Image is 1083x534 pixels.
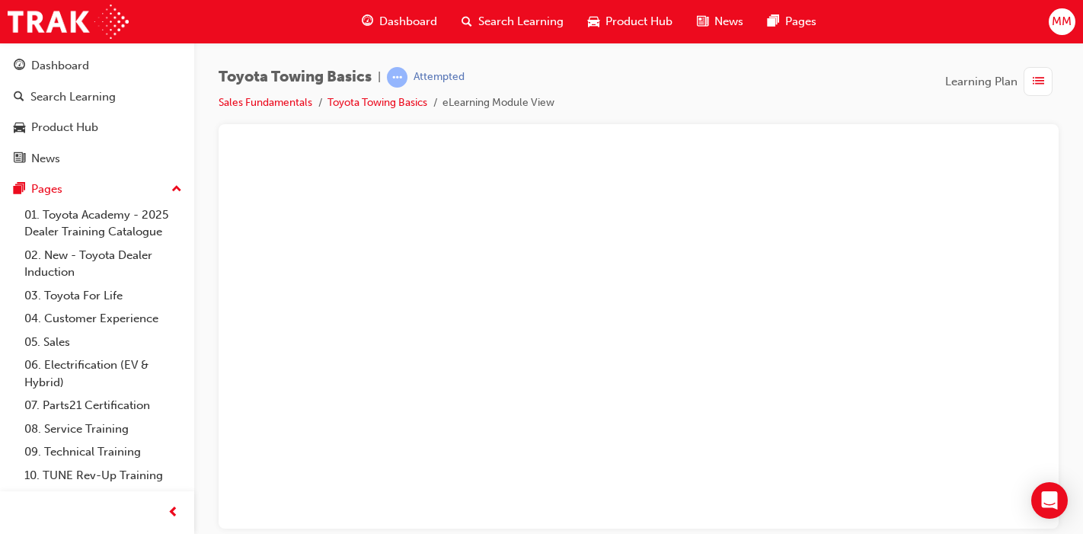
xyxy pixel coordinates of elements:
[945,67,1059,96] button: Learning Plan
[14,183,25,197] span: pages-icon
[576,6,685,37] a: car-iconProduct Hub
[219,69,372,86] span: Toyota Towing Basics
[6,114,188,142] a: Product Hub
[697,12,708,31] span: news-icon
[6,52,188,80] a: Dashboard
[449,6,576,37] a: search-iconSearch Learning
[756,6,829,37] a: pages-iconPages
[18,394,188,417] a: 07. Parts21 Certification
[219,96,312,109] a: Sales Fundamentals
[14,91,24,104] span: search-icon
[378,69,381,86] span: |
[18,331,188,354] a: 05. Sales
[785,13,816,30] span: Pages
[768,12,779,31] span: pages-icon
[685,6,756,37] a: news-iconNews
[14,121,25,135] span: car-icon
[30,88,116,106] div: Search Learning
[18,487,188,510] a: All Pages
[168,504,179,523] span: prev-icon
[362,12,373,31] span: guage-icon
[18,244,188,284] a: 02. New - Toyota Dealer Induction
[414,70,465,85] div: Attempted
[350,6,449,37] a: guage-iconDashboard
[605,13,672,30] span: Product Hub
[18,417,188,441] a: 08. Service Training
[18,464,188,488] a: 10. TUNE Rev-Up Training
[1049,8,1075,35] button: MM
[945,73,1018,91] span: Learning Plan
[18,307,188,331] a: 04. Customer Experience
[18,353,188,394] a: 06. Electrification (EV & Hybrid)
[442,94,554,112] li: eLearning Module View
[6,83,188,111] a: Search Learning
[18,203,188,244] a: 01. Toyota Academy - 2025 Dealer Training Catalogue
[18,440,188,464] a: 09. Technical Training
[714,13,743,30] span: News
[6,175,188,203] button: Pages
[31,57,89,75] div: Dashboard
[6,145,188,173] a: News
[387,67,407,88] span: learningRecordVerb_ATTEMPT-icon
[6,49,188,175] button: DashboardSearch LearningProduct HubNews
[171,180,182,200] span: up-icon
[31,181,62,198] div: Pages
[1033,72,1044,91] span: list-icon
[31,119,98,136] div: Product Hub
[8,5,129,39] img: Trak
[588,12,599,31] span: car-icon
[462,12,472,31] span: search-icon
[327,96,427,109] a: Toyota Towing Basics
[31,150,60,168] div: News
[1052,13,1072,30] span: MM
[1031,482,1068,519] div: Open Intercom Messenger
[14,59,25,73] span: guage-icon
[14,152,25,166] span: news-icon
[478,13,564,30] span: Search Learning
[379,13,437,30] span: Dashboard
[18,284,188,308] a: 03. Toyota For Life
